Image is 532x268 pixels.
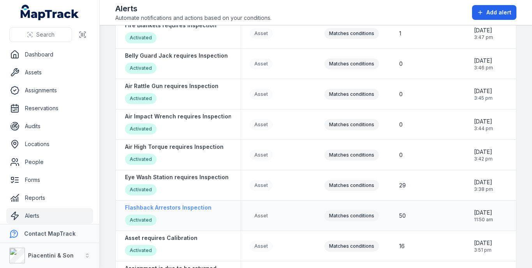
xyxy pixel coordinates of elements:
[399,60,403,68] span: 0
[24,230,76,237] strong: Contact MapTrack
[474,95,493,101] span: 3:45 pm
[324,150,379,160] div: Matches conditions
[125,52,228,76] a: Belly Guard Jack requires InspectionActivated
[324,210,379,221] div: Matches conditions
[6,172,93,188] a: Forms
[472,5,516,20] button: Add alert
[324,28,379,39] div: Matches conditions
[399,242,405,250] span: 16
[474,178,493,192] time: 02/05/2025, 3:38:39 pm
[474,34,493,41] span: 3:47 pm
[125,184,157,195] div: Activated
[125,173,229,197] a: Eye Wash Station requires InspectionActivated
[324,180,379,191] div: Matches conditions
[250,150,273,160] div: Asset
[474,148,493,162] time: 02/05/2025, 3:42:02 pm
[125,234,197,258] a: Asset requires CalibrationActivated
[399,212,406,220] span: 50
[125,143,224,167] a: Air High Torque requires InspectionActivated
[125,21,217,45] a: Fire Blankets requires InspectionActivated
[250,58,273,69] div: Asset
[474,26,493,34] span: [DATE]
[474,209,493,223] time: 29/04/2025, 11:50:41 am
[486,9,511,16] span: Add alert
[115,3,271,14] h2: Alerts
[474,209,493,217] span: [DATE]
[474,57,493,71] time: 02/05/2025, 3:46:45 pm
[125,234,197,242] strong: Asset requires Calibration
[125,113,232,136] a: Air Impact Wrench requires InspectionActivated
[399,151,403,159] span: 0
[399,182,406,189] span: 29
[125,52,228,60] strong: Belly Guard Jack requires Inspection
[125,21,217,29] strong: Fire Blankets requires Inspection
[324,119,379,130] div: Matches conditions
[36,31,55,39] span: Search
[474,239,492,253] time: 16/04/2025, 3:51:59 pm
[125,63,157,74] div: Activated
[474,118,493,132] time: 02/05/2025, 3:44:06 pm
[474,239,492,247] span: [DATE]
[250,119,273,130] div: Asset
[474,247,492,253] span: 3:51 pm
[474,148,493,156] span: [DATE]
[399,121,403,129] span: 0
[125,173,229,181] strong: Eye Wash Station requires Inspection
[474,87,493,95] span: [DATE]
[474,65,493,71] span: 3:46 pm
[125,154,157,165] div: Activated
[125,204,211,212] strong: Flashback Arrestors Inspection
[125,113,232,120] strong: Air Impact Wrench requires Inspection
[21,5,79,20] a: MapTrack
[250,180,273,191] div: Asset
[125,143,224,151] strong: Air High Torque requires Inspection
[250,89,273,100] div: Asset
[6,47,93,62] a: Dashboard
[125,93,157,104] div: Activated
[250,241,273,252] div: Asset
[6,100,93,116] a: Reservations
[324,58,379,69] div: Matches conditions
[474,156,493,162] span: 3:42 pm
[474,186,493,192] span: 3:38 pm
[6,136,93,152] a: Locations
[474,178,493,186] span: [DATE]
[125,215,157,226] div: Activated
[125,32,157,43] div: Activated
[6,154,93,170] a: People
[324,89,379,100] div: Matches conditions
[115,14,271,22] span: Automate notifications and actions based on your conditions.
[125,82,218,90] strong: Air Rattle Gun requires Inspection
[6,208,93,224] a: Alerts
[6,118,93,134] a: Audits
[125,123,157,134] div: Activated
[125,245,157,256] div: Activated
[474,217,493,223] span: 11:50 am
[125,204,211,227] a: Flashback Arrestors InspectionActivated
[6,190,93,206] a: Reports
[399,30,401,37] span: 1
[250,28,273,39] div: Asset
[6,65,93,80] a: Assets
[28,252,74,259] strong: Piacentini & Son
[9,27,72,42] button: Search
[399,90,403,98] span: 0
[474,26,493,41] time: 02/05/2025, 3:47:25 pm
[474,87,493,101] time: 02/05/2025, 3:45:46 pm
[324,241,379,252] div: Matches conditions
[125,82,218,106] a: Air Rattle Gun requires InspectionActivated
[474,118,493,125] span: [DATE]
[6,83,93,98] a: Assignments
[250,210,273,221] div: Asset
[474,125,493,132] span: 3:44 pm
[474,57,493,65] span: [DATE]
